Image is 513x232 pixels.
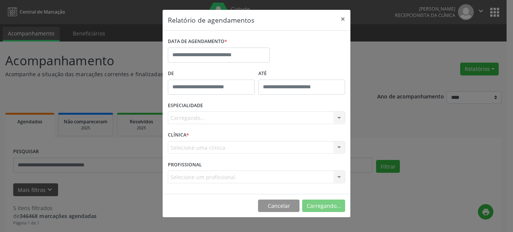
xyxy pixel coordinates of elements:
[258,68,345,80] label: ATÉ
[168,15,254,25] h5: Relatório de agendamentos
[168,159,202,171] label: PROFISSIONAL
[168,100,203,112] label: ESPECIALIDADE
[168,68,255,80] label: De
[258,200,300,212] button: Cancelar
[335,10,350,28] button: Close
[168,129,189,141] label: CLÍNICA
[302,200,345,212] button: Carregando...
[168,36,227,48] label: DATA DE AGENDAMENTO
